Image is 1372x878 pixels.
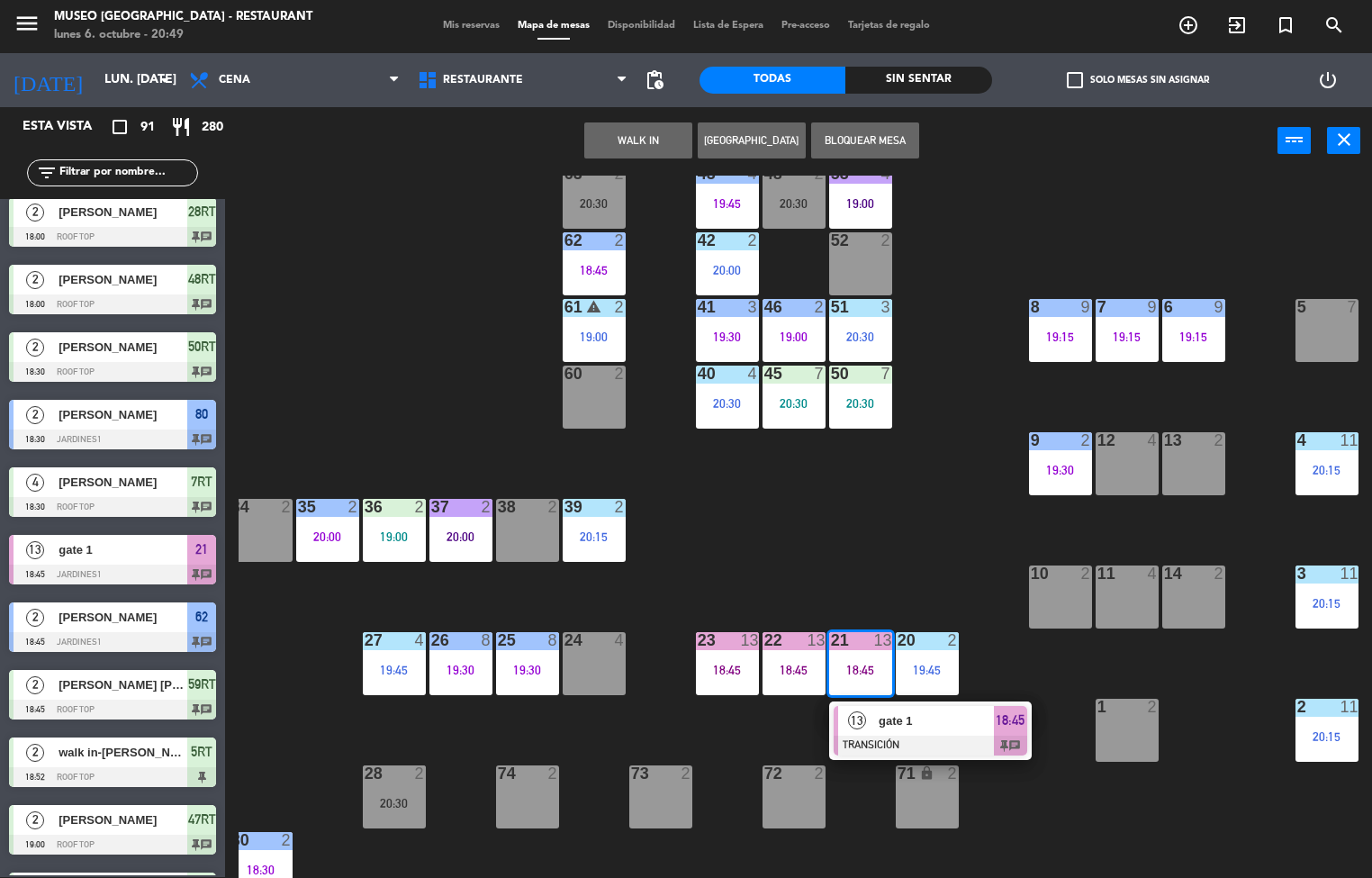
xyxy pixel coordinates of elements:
[1214,299,1224,315] div: 9
[763,197,826,210] div: 20:30
[831,166,832,182] div: 53
[365,765,366,782] div: 28
[696,264,759,276] div: 20:00
[59,338,187,357] span: [PERSON_NAME]
[1147,699,1158,715] div: 2
[879,711,994,730] span: gate 1
[696,397,759,410] div: 20:30
[59,473,187,492] span: [PERSON_NAME]
[880,366,891,382] div: 7
[829,397,892,410] div: 20:30
[481,499,492,515] div: 2
[772,21,839,31] span: Pre-acceso
[814,765,825,782] div: 2
[363,797,426,810] div: 20:30
[807,632,825,648] div: 13
[563,530,626,543] div: 20:15
[1097,699,1098,715] div: 1
[1347,299,1358,315] div: 7
[195,539,208,560] span: 21
[195,606,208,628] span: 62
[365,632,366,648] div: 27
[1275,14,1296,36] i: turned_in_not
[764,632,765,648] div: 22
[281,832,292,848] div: 2
[1162,330,1225,343] div: 19:15
[599,21,684,31] span: Disponibilidad
[429,664,492,676] div: 19:30
[814,299,825,315] div: 2
[1214,432,1224,448] div: 2
[880,232,891,249] div: 2
[26,204,44,222] span: 2
[140,117,155,138] span: 91
[414,632,425,648] div: 4
[195,403,208,425] span: 80
[564,632,565,648] div: 24
[26,744,44,762] span: 2
[614,299,625,315] div: 2
[547,632,558,648] div: 8
[873,632,891,648] div: 13
[59,810,187,829] span: [PERSON_NAME]
[696,664,759,676] div: 18:45
[170,116,192,138] i: restaurant
[14,10,41,43] button: menu
[631,765,632,782] div: 73
[1147,566,1158,582] div: 4
[1317,69,1339,91] i: power_settings_new
[363,664,426,676] div: 19:45
[1067,72,1209,88] label: Solo mesas sin asignar
[498,499,499,515] div: 38
[443,74,523,86] span: Restaurante
[947,632,958,648] div: 2
[1295,730,1358,743] div: 20:15
[747,232,758,249] div: 2
[831,366,832,382] div: 50
[814,366,825,382] div: 7
[829,664,892,676] div: 18:45
[498,632,499,648] div: 25
[1029,464,1092,476] div: 19:30
[614,499,625,515] div: 2
[202,117,223,138] span: 280
[811,122,919,158] button: Bloquear Mesa
[481,632,492,648] div: 8
[614,632,625,648] div: 4
[58,163,197,183] input: Filtrar por nombre...
[59,270,187,289] span: [PERSON_NAME]
[564,299,565,315] div: 61
[414,765,425,782] div: 2
[26,811,44,829] span: 2
[563,330,626,343] div: 19:00
[188,268,216,290] span: 48RT
[1297,299,1298,315] div: 5
[59,743,187,762] span: walk in-[PERSON_NAME]
[414,499,425,515] div: 2
[1097,566,1098,582] div: 11
[763,664,826,676] div: 18:45
[54,8,312,26] div: Museo [GEOGRAPHIC_DATA] - Restaurant
[763,397,826,410] div: 20:30
[59,608,187,627] span: [PERSON_NAME]
[681,765,691,782] div: 2
[839,21,939,31] span: Tarjetas de regalo
[547,499,558,515] div: 2
[496,664,559,676] div: 19:30
[614,366,625,382] div: 2
[564,499,565,515] div: 39
[1297,432,1298,448] div: 4
[880,166,891,182] div: 4
[109,116,131,138] i: crop_square
[1327,127,1360,154] button: close
[1080,299,1091,315] div: 9
[564,166,565,182] div: 63
[59,675,187,694] span: [PERSON_NAME] [PERSON_NAME]
[1097,432,1098,448] div: 12
[1297,699,1298,715] div: 2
